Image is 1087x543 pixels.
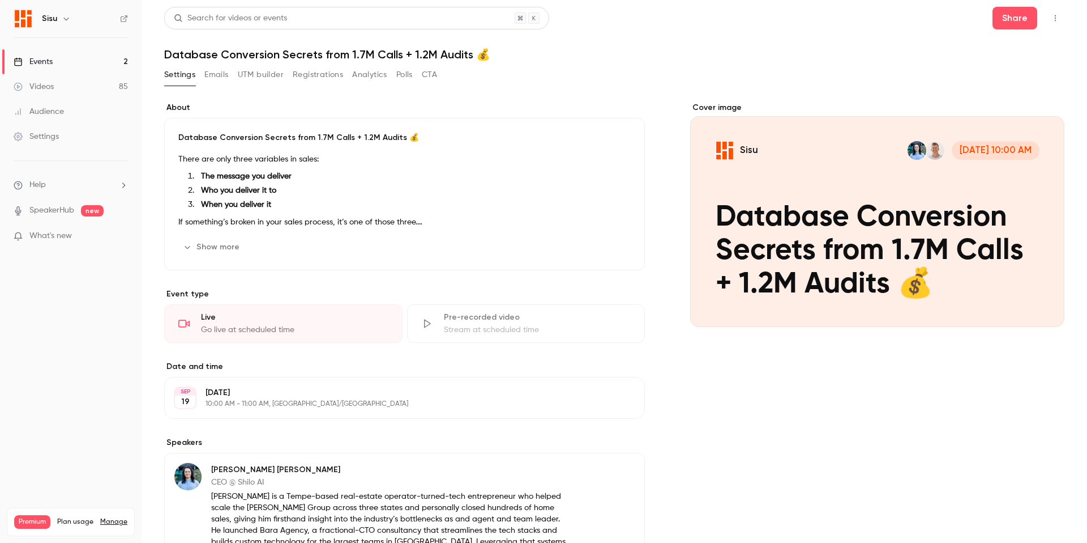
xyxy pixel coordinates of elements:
[164,102,645,113] label: About
[201,324,388,336] div: Go live at scheduled time
[201,172,292,180] strong: The message you deliver
[444,312,631,323] div: Pre-recorded video
[42,13,57,24] h6: Sisu
[206,400,585,409] p: 10:00 AM - 11:00 AM, [GEOGRAPHIC_DATA]/[GEOGRAPHIC_DATA]
[164,48,1064,61] h1: Database Conversion Secrets from 1.7M Calls + 1.2M Audits 💰
[14,56,53,67] div: Events
[238,66,284,84] button: UTM builder
[114,231,128,241] iframe: Noticeable Trigger
[396,66,413,84] button: Polls
[293,66,343,84] button: Registrations
[201,201,271,209] strong: When you deliver it
[164,66,195,84] button: Settings
[164,437,645,448] label: Speakers
[407,304,645,343] div: Pre-recorded videoStream at scheduled time
[100,517,127,527] a: Manage
[14,179,128,191] li: help-dropdown-opener
[81,205,104,217] span: new
[352,66,387,84] button: Analytics
[14,131,59,142] div: Settings
[175,388,195,396] div: SEP
[201,312,388,323] div: Live
[178,132,631,143] p: Database Conversion Secrets from 1.7M Calls + 1.2M Audits 💰
[164,289,645,300] p: Event type
[181,396,190,408] p: 19
[29,205,74,217] a: SpeakerHub
[211,464,571,476] p: [PERSON_NAME] [PERSON_NAME]
[204,66,228,84] button: Emails
[211,477,571,488] p: CEO @ Shilo AI
[422,66,437,84] button: CTA
[29,230,72,242] span: What's new
[206,387,585,398] p: [DATE]
[14,81,54,92] div: Videos
[178,152,631,166] p: There are only three variables in sales:
[14,515,50,529] span: Premium
[14,106,64,117] div: Audience
[174,12,287,24] div: Search for videos or events
[178,238,246,256] button: Show more
[164,361,645,372] label: Date and time
[29,179,46,191] span: Help
[201,186,276,194] strong: Who you deliver it to
[14,10,32,28] img: Sisu
[444,324,631,336] div: Stream at scheduled time
[690,102,1064,113] label: Cover image
[992,7,1037,29] button: Share
[178,215,631,229] p: If something’s broken in your sales process, it’s one of those three.
[164,304,403,343] div: LiveGo live at scheduled time
[57,517,93,527] span: Plan usage
[174,463,202,490] img: Justin Benson
[690,102,1064,327] section: Cover image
